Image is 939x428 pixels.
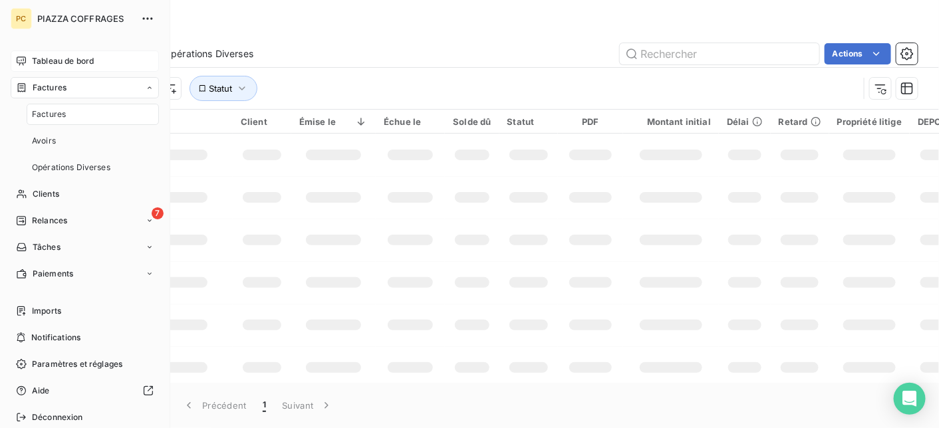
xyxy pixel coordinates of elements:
[174,391,255,419] button: Précédent
[32,385,50,397] span: Aide
[779,116,821,127] div: Retard
[37,13,133,24] span: PIAZZA COFFRAGES
[894,383,926,415] div: Open Intercom Messenger
[33,82,67,94] span: Factures
[32,411,83,423] span: Déconnexion
[152,207,164,219] span: 7
[263,399,266,412] span: 1
[33,241,61,253] span: Tâches
[274,391,341,419] button: Suivant
[620,43,819,64] input: Rechercher
[631,116,711,127] div: Montant initial
[32,215,67,227] span: Relances
[209,83,233,94] span: Statut
[11,380,159,401] a: Aide
[566,116,614,127] div: PDF
[453,116,491,127] div: Solde dû
[507,116,551,127] div: Statut
[32,305,61,317] span: Imports
[164,47,253,60] span: Opérations Diverses
[32,161,110,173] span: Opérations Diverses
[837,116,902,127] div: Propriété litige
[727,116,763,127] div: Délai
[384,116,437,127] div: Échue le
[32,358,122,370] span: Paramètres et réglages
[241,116,283,127] div: Client
[299,116,368,127] div: Émise le
[255,391,274,419] button: 1
[32,135,56,147] span: Avoirs
[33,268,73,280] span: Paiements
[33,188,59,200] span: Clients
[32,55,94,67] span: Tableau de bord
[190,76,257,101] button: Statut
[11,8,32,29] div: PC
[31,332,80,344] span: Notifications
[825,43,891,64] button: Actions
[32,108,66,120] span: Factures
